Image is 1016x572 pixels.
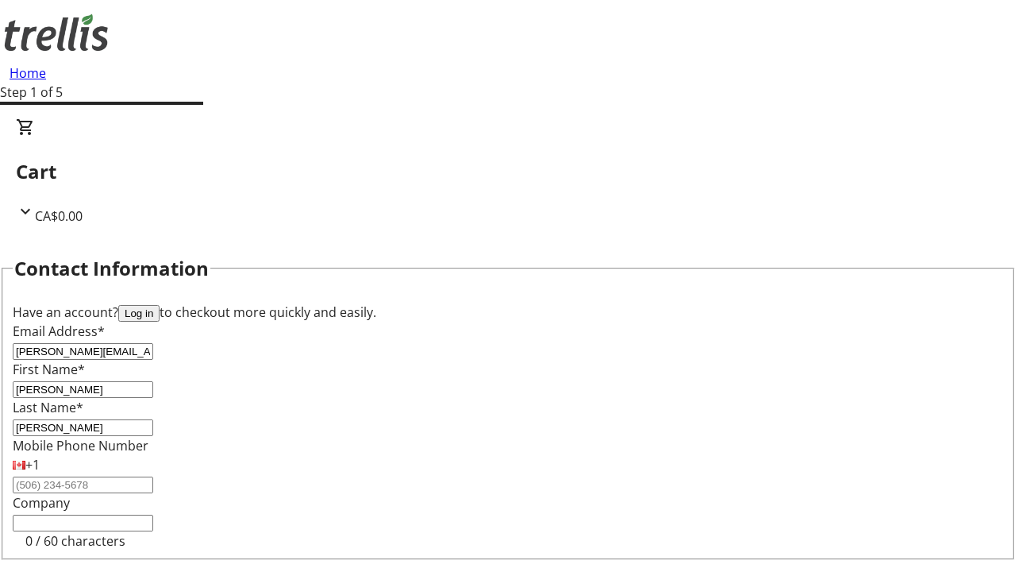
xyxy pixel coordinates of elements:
[13,437,148,454] label: Mobile Phone Number
[35,207,83,225] span: CA$0.00
[14,254,209,283] h2: Contact Information
[13,399,83,416] label: Last Name*
[13,494,70,512] label: Company
[13,303,1003,322] div: Have an account? to checkout more quickly and easily.
[13,477,153,493] input: (506) 234-5678
[25,532,125,550] tr-character-limit: 0 / 60 characters
[16,118,1000,226] div: CartCA$0.00
[16,157,1000,186] h2: Cart
[118,305,160,322] button: Log in
[13,323,105,340] label: Email Address*
[13,361,85,378] label: First Name*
